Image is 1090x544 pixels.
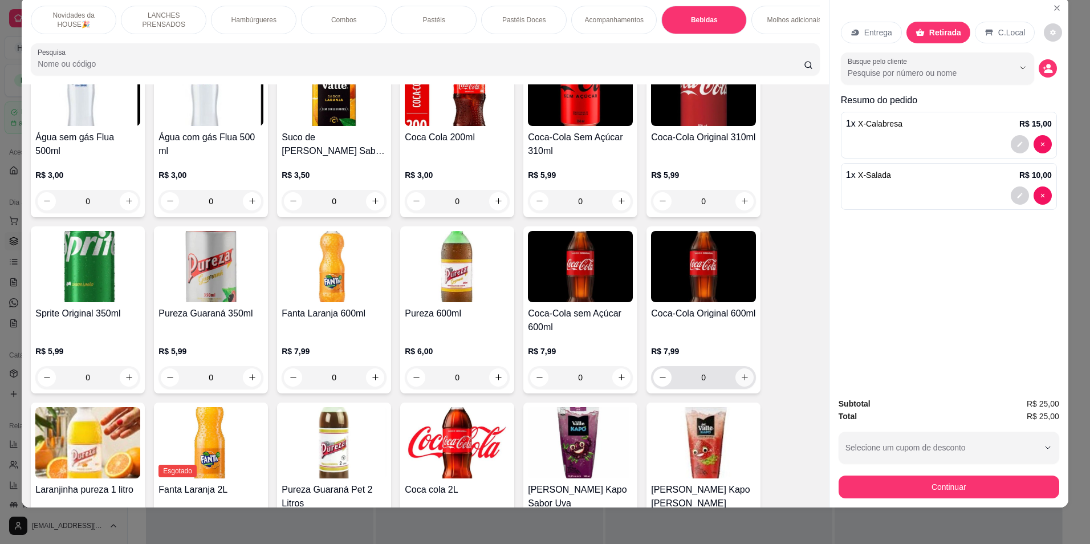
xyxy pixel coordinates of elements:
[158,169,263,181] p: R$ 3,00
[651,231,756,302] img: product-image
[839,476,1059,498] button: Continuar
[651,407,756,478] img: product-image
[405,346,510,357] p: R$ 6,00
[158,346,263,357] p: R$ 5,99
[1014,59,1032,77] button: Show suggestions
[405,407,510,478] img: product-image
[158,307,263,320] h4: Pureza Guaraná 350ml
[284,368,302,387] button: decrease-product-quantity
[35,231,140,302] img: product-image
[841,94,1057,107] p: Resumo do pedido
[158,465,197,477] span: Esgotado
[366,368,384,387] button: increase-product-quantity
[38,58,804,70] input: Pesquisa
[282,231,387,302] img: product-image
[651,346,756,357] p: R$ 7,99
[282,346,387,357] p: R$ 7,99
[243,368,261,387] button: increase-product-quantity
[405,131,510,144] h4: Coca Cola 200ml
[528,483,633,510] h4: [PERSON_NAME] Kapo Sabor Uva
[528,55,633,126] img: product-image
[651,55,756,126] img: product-image
[35,407,140,478] img: product-image
[120,192,138,210] button: increase-product-quantity
[158,55,263,126] img: product-image
[405,307,510,320] h4: Pureza 600ml
[405,169,510,181] p: R$ 3,00
[231,15,276,25] p: Hambúrgueres
[846,117,902,131] p: 1 x
[1044,23,1062,42] button: decrease-product-quantity
[651,131,756,144] h4: Coca-Cola Original 310ml
[528,231,633,302] img: product-image
[858,119,902,128] span: X-Calabresa
[839,432,1059,464] button: Selecione um cupom de desconto
[35,307,140,320] h4: Sprite Original 350ml
[530,192,548,210] button: decrease-product-quantity
[929,27,961,38] p: Retirada
[858,170,891,180] span: X-Salada
[651,169,756,181] p: R$ 5,99
[528,131,633,158] h4: Coca-Cola Sem Açúcar 310ml
[35,169,140,181] p: R$ 3,00
[161,368,179,387] button: decrease-product-quantity
[864,27,892,38] p: Entrega
[131,11,197,29] p: LANCHES PRENSADOS
[1027,397,1059,410] span: R$ 25,00
[1039,59,1057,78] button: decrease-product-quantity
[161,192,179,210] button: decrease-product-quantity
[40,11,107,29] p: Novidades da HOUSE🎉
[38,192,56,210] button: decrease-product-quantity
[284,192,302,210] button: decrease-product-quantity
[38,368,56,387] button: decrease-product-quantity
[1019,169,1052,181] p: R$ 10,00
[528,346,633,357] p: R$ 7,99
[407,192,425,210] button: decrease-product-quantity
[839,399,871,408] strong: Subtotal
[282,307,387,320] h4: Fanta Laranja 600ml
[1019,118,1052,129] p: R$ 15,00
[1027,410,1059,423] span: R$ 25,00
[282,169,387,181] p: R$ 3,50
[405,55,510,126] img: product-image
[331,15,357,25] p: Combos
[651,483,756,510] h4: [PERSON_NAME] Kapo [PERSON_NAME]
[1011,186,1029,205] button: decrease-product-quantity
[423,15,445,25] p: Pastéis
[735,368,754,387] button: increase-product-quantity
[653,368,672,387] button: decrease-product-quantity
[35,483,140,497] h4: Laranjinha pureza 1 litro
[35,55,140,126] img: product-image
[158,231,263,302] img: product-image
[158,483,263,497] h4: Fanta Laranja 2L
[35,346,140,357] p: R$ 5,99
[405,231,510,302] img: product-image
[848,67,995,79] input: Busque pelo cliente
[282,131,387,158] h4: Suco de [PERSON_NAME] Sabor Laranja 200ml
[653,192,672,210] button: decrease-product-quantity
[366,192,384,210] button: increase-product-quantity
[998,27,1025,38] p: C.Local
[691,15,718,25] p: Bebidas
[612,192,631,210] button: increase-product-quantity
[489,192,507,210] button: increase-product-quantity
[585,15,644,25] p: Acompanhamentos
[767,15,821,25] p: Molhos adicionais
[282,407,387,478] img: product-image
[282,483,387,510] h4: Pureza Guaraná Pet 2 Litros
[848,56,911,66] label: Busque pelo cliente
[158,407,263,478] img: product-image
[502,15,546,25] p: Pastéis Doces
[1034,186,1052,205] button: decrease-product-quantity
[243,192,261,210] button: increase-product-quantity
[1011,135,1029,153] button: decrease-product-quantity
[528,407,633,478] img: product-image
[735,192,754,210] button: increase-product-quantity
[528,307,633,334] h4: Coca-Cola sem Açúcar 600ml
[839,412,857,421] strong: Total
[282,55,387,126] img: product-image
[530,368,548,387] button: decrease-product-quantity
[489,368,507,387] button: increase-product-quantity
[651,307,756,320] h4: Coca-Cola Original 600ml
[612,368,631,387] button: increase-product-quantity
